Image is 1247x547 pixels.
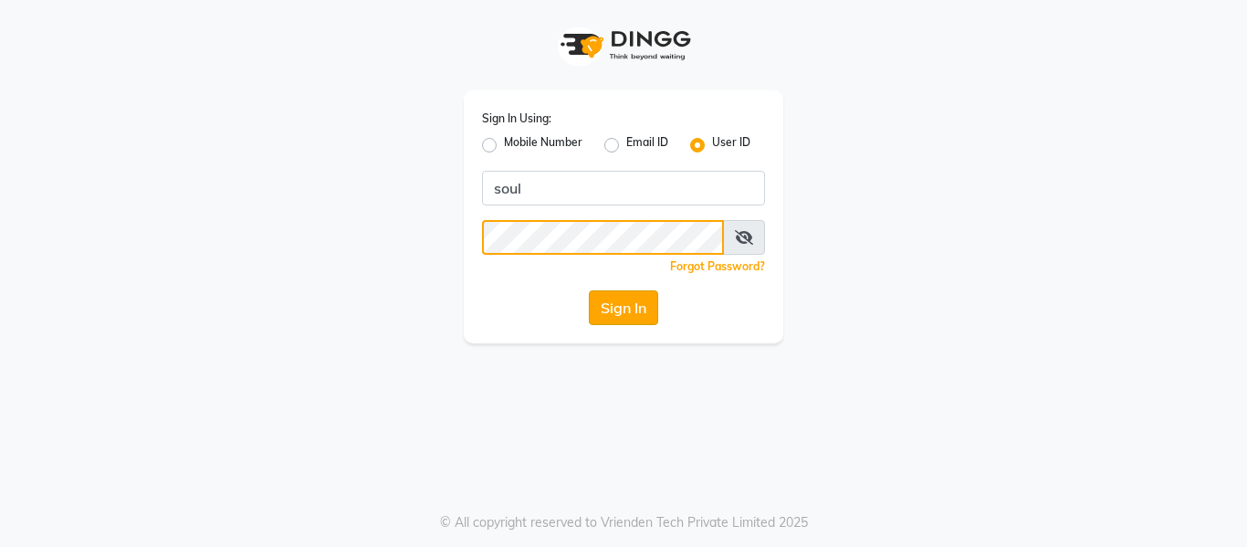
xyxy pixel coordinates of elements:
label: User ID [712,134,750,156]
img: logo1.svg [550,18,697,72]
input: Username [482,220,724,255]
a: Forgot Password? [670,259,765,273]
label: Email ID [626,134,668,156]
button: Sign In [589,290,658,325]
label: Sign In Using: [482,110,551,127]
label: Mobile Number [504,134,582,156]
input: Username [482,171,765,205]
